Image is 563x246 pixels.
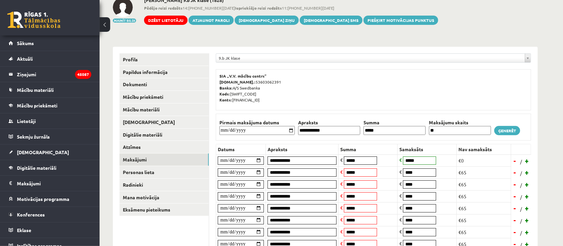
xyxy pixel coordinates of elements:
a: Dokumenti [120,78,209,91]
th: Apraksts [266,144,339,154]
th: Pirmais maksājuma datums [218,119,296,126]
button: Mainīt bildi [113,19,136,23]
a: Mācību priekšmeti [9,98,91,113]
a: Eksāmenu pieteikums [120,204,209,216]
span: Konferences [17,212,45,217]
td: €65 [457,190,511,202]
span: / [520,170,523,177]
a: Profils [120,53,209,66]
b: Iepriekšējo reizi redzēts [235,5,282,11]
a: Papildus informācija [120,66,209,78]
span: € [399,169,402,175]
th: Nav samaksāts [457,144,511,154]
a: - [512,203,519,213]
a: Digitālie materiāli [9,160,91,175]
span: Eklase [17,227,31,233]
legend: Maksājumi [17,176,91,191]
p: 53603062391 A/S Swedbanka [SWIFT_CODE] [FINANCIAL_ID] [219,73,527,103]
a: Ziņojumi45087 [9,67,91,82]
a: Mācību priekšmeti [120,91,209,103]
i: 45087 [75,70,91,79]
span: € [340,228,343,234]
span: [DEMOGRAPHIC_DATA] [17,149,69,155]
a: + [524,191,530,201]
span: Lietotāji [17,118,36,124]
th: Maksājumu skaits [427,119,493,126]
b: Konts: [219,97,232,102]
span: € [399,228,402,234]
a: - [512,156,519,166]
span: Mācību priekšmeti [17,102,57,108]
a: Sākums [9,35,91,51]
span: Sākums [17,40,34,46]
a: + [524,215,530,225]
a: Dzēst lietotāju [144,16,188,25]
a: + [524,227,530,237]
a: [DEMOGRAPHIC_DATA] SMS [300,16,362,25]
a: Atzīmes [120,141,209,153]
span: Mācību materiāli [17,87,54,93]
a: Mana motivācija [120,191,209,204]
th: Samaksāts [398,144,457,154]
span: / [520,158,523,165]
a: [DEMOGRAPHIC_DATA] [9,145,91,160]
th: Datums [216,144,266,154]
span: / [520,194,523,201]
a: Radinieki [120,179,209,191]
a: [DEMOGRAPHIC_DATA] ziņu [235,16,299,25]
b: [DOMAIN_NAME].: [219,79,256,85]
span: 14:[PHONE_NUMBER][DATE] 11:[PHONE_NUMBER][DATE] [144,5,438,11]
a: Eklase [9,222,91,238]
span: / [520,182,523,189]
span: 9.b JK klase [219,54,522,62]
a: Maksājumi [9,176,91,191]
a: - [512,227,519,237]
a: [DEMOGRAPHIC_DATA] [120,116,209,128]
span: / [520,229,523,236]
a: + [524,203,530,213]
span: € [340,193,343,199]
a: Mācību materiāli [120,103,209,116]
span: € [399,193,402,199]
span: € [340,169,343,175]
a: + [524,156,530,166]
span: € [340,205,343,211]
a: Motivācijas programma [9,191,91,207]
a: Sekmju žurnāls [9,129,91,144]
td: €65 [457,226,511,238]
td: €65 [457,166,511,178]
span: Sekmju žurnāls [17,134,50,140]
td: €65 [457,214,511,226]
b: Pēdējo reizi redzēts [144,5,183,11]
th: Summa [362,119,427,126]
b: Kods: [219,91,230,96]
span: € [399,205,402,211]
span: € [340,181,343,187]
a: + [524,167,530,177]
span: Digitālie materiāli [17,165,56,171]
span: € [399,216,402,222]
th: Apraksts [296,119,362,126]
a: + [524,179,530,189]
legend: Ziņojumi [17,67,91,82]
a: - [512,191,519,201]
td: €0 [457,154,511,166]
a: Personas lieta [120,166,209,178]
a: Ģenerēt [494,126,520,135]
a: - [512,179,519,189]
a: Piešķirt motivācijas punktus [363,16,438,25]
a: Rīgas 1. Tālmācības vidusskola [7,12,60,28]
th: Summa [339,144,398,154]
a: Lietotāji [9,113,91,129]
span: / [520,217,523,224]
a: Mācību materiāli [9,82,91,97]
span: € [399,181,402,187]
a: Atjaunot paroli [189,16,234,25]
span: Motivācijas programma [17,196,69,202]
a: - [512,167,519,177]
span: € [340,157,343,163]
span: € [399,157,402,163]
a: Konferences [9,207,91,222]
span: € [340,216,343,222]
span: Aktuāli [17,56,33,62]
